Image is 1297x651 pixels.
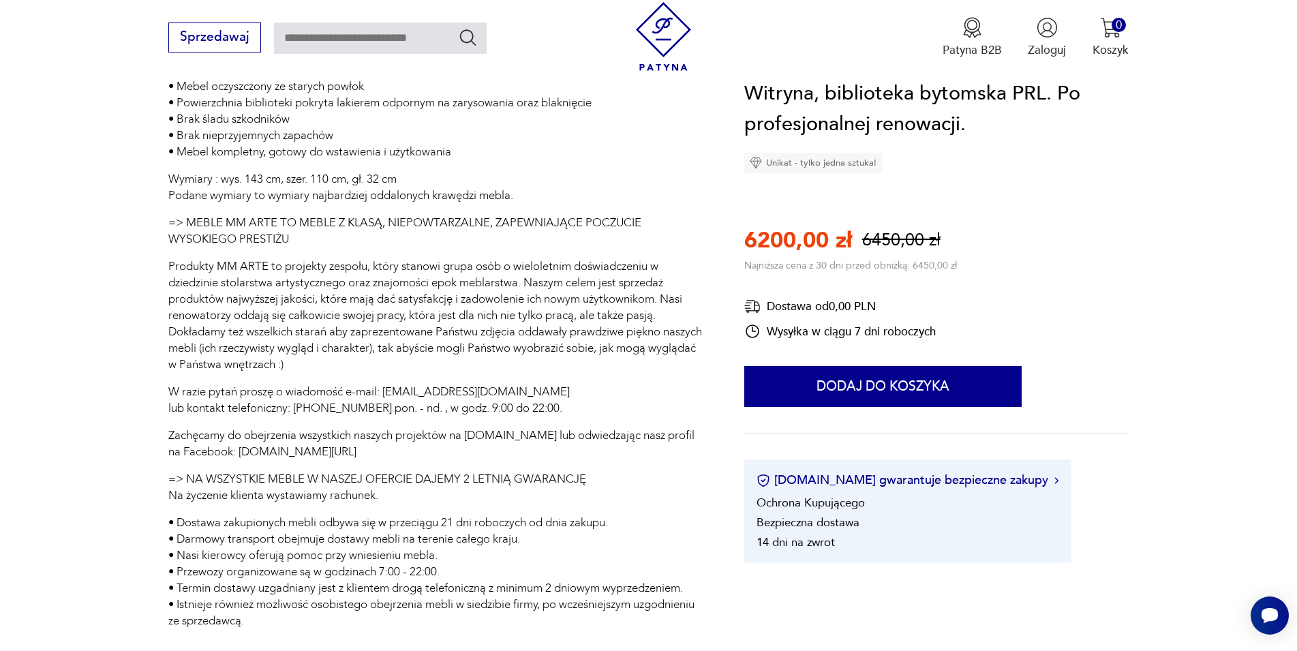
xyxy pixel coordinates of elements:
p: Koszyk [1093,42,1129,58]
button: Sprzedawaj [168,22,260,52]
img: Patyna - sklep z meblami i dekoracjami vintage [629,2,698,71]
img: Ikona strzałki w prawo [1054,477,1058,484]
li: 14 dni na zwrot [757,535,835,551]
p: Zaloguj [1028,42,1066,58]
li: Ochrona Kupującego [757,496,865,511]
div: Unikat - tylko jedna sztuka! [744,153,882,173]
a: Ikona medaluPatyna B2B [943,17,1002,58]
a: Sprzedawaj [168,33,260,44]
button: Zaloguj [1028,17,1066,58]
img: Ikona medalu [962,17,983,38]
p: Patyna B2B [943,42,1002,58]
button: Patyna B2B [943,17,1002,58]
iframe: Smartsupp widget button [1251,596,1289,635]
img: Ikona certyfikatu [757,474,770,487]
button: [DOMAIN_NAME] gwarantuje bezpieczne zakupy [757,472,1058,489]
p: 6200,00 zł [744,226,852,256]
p: => NA WSZYSTKIE MEBLE W NASZEJ OFERCIE DAJEMY 2 LETNIĄ GWARANCJĘ Na życzenie klienta wystawiamy r... [168,471,705,504]
p: W razie pytań proszę o wiadomość e-mail: [EMAIL_ADDRESS][DOMAIN_NAME] lub kontakt telefoniczny: [... [168,384,705,417]
p: Wymiary : wys. 143 cm, szer. 110 cm, gł. 32 cm Podane wymiary to wymiary najbardziej oddalonych k... [168,171,705,204]
li: Bezpieczna dostawa [757,515,859,531]
p: Najniższa cena z 30 dni przed obniżką: 6450,00 zł [744,259,957,272]
div: 0 [1112,18,1126,32]
img: Ikona koszyka [1100,17,1121,38]
p: • Mebel oczyszczony ze starych powłok • Powierzchnia biblioteki pokryta lakierem odpornym na zary... [168,78,705,160]
p: Produkty MM ARTE to projekty zespołu, który stanowi grupa osób o wieloletnim doświadczeniu w dzie... [168,258,705,373]
img: Ikona dostawy [744,299,761,316]
p: 6450,00 zł [862,229,941,253]
p: => MEBLE MM ARTE TO MEBLE Z KLASĄ, NIEPOWTARZALNE, ZAPEWNIAJĄCE POCZUCIE WYSOKIEGO PRESTIŻU [168,215,705,247]
button: Szukaj [458,27,478,47]
img: Ikonka użytkownika [1037,17,1058,38]
p: • Dostawa zakupionych mebli odbywa się w przeciągu 21 dni roboczych od dnia zakupu. • Darmowy tra... [168,515,705,629]
h1: Witryna, biblioteka bytomska PRL. Po profesjonalnej renowacji. [744,78,1128,140]
img: Ikona diamentu [750,157,762,169]
button: 0Koszyk [1093,17,1129,58]
div: Dostawa od 0,00 PLN [744,299,936,316]
button: Dodaj do koszyka [744,366,1022,407]
p: Zachęcamy do obejrzenia wszystkich naszych projektów na [DOMAIN_NAME] lub odwiedzając nasz profil... [168,427,705,460]
div: Wysyłka w ciągu 7 dni roboczych [744,324,936,340]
